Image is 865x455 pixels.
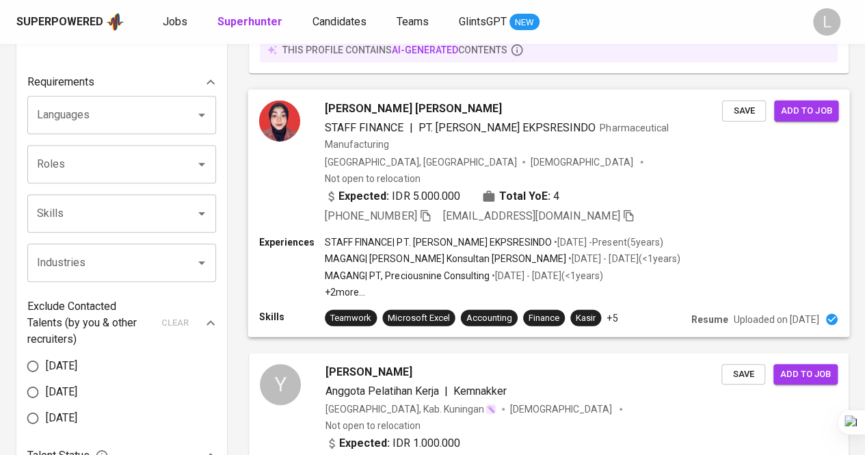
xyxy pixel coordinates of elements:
[325,122,669,149] span: Pharmaceutical Manufacturing
[325,435,460,452] div: IDR 1.000.000
[16,12,124,32] a: Superpoweredapp logo
[813,8,840,36] div: L
[249,90,849,337] a: [PERSON_NAME] [PERSON_NAME]STAFF FINANCE|PT. [PERSON_NAME] EKPSRESINDOPharmaceutical Manufacturin...
[529,311,559,324] div: Finance
[192,204,211,223] button: Open
[325,235,552,249] p: STAFF FINANCE | PT. [PERSON_NAME] EKPSRESINDO
[728,367,758,382] span: Save
[409,119,412,135] span: |
[259,235,325,249] p: Experiences
[510,402,614,416] span: [DEMOGRAPHIC_DATA]
[325,120,403,133] span: STAFF FINANCE
[325,419,421,432] p: Not open to relocation
[46,384,77,400] span: [DATE]
[217,15,282,28] b: Superhunter
[453,385,507,398] span: Kemnakker
[27,298,153,348] p: Exclude Contacted Talents (by you & other recruiters)
[691,312,728,326] p: Resume
[312,15,367,28] span: Candidates
[16,14,103,30] div: Superpowered
[485,404,496,415] img: magic_wand.svg
[163,14,190,31] a: Jobs
[312,14,369,31] a: Candidates
[325,285,680,298] p: +2 more ...
[392,44,458,55] span: AI-generated
[552,235,663,249] p: • [DATE] - Present ( 5 years )
[397,15,429,28] span: Teams
[106,12,124,32] img: app logo
[566,252,680,265] p: • [DATE] - [DATE] ( <1 years )
[27,74,94,90] p: Requirements
[325,188,460,205] div: IDR 5.000.000
[27,298,216,348] div: Exclude Contacted Talents (by you & other recruiters)clear
[163,15,187,28] span: Jobs
[607,311,617,324] p: +5
[325,155,517,168] div: [GEOGRAPHIC_DATA], [GEOGRAPHIC_DATA]
[466,311,512,324] div: Accounting
[192,105,211,125] button: Open
[325,364,412,380] span: [PERSON_NAME]
[443,209,620,222] span: [EMAIL_ADDRESS][DOMAIN_NAME]
[721,364,765,385] button: Save
[192,155,211,174] button: Open
[339,435,390,452] b: Expected:
[576,311,596,324] div: Kasir
[729,103,759,118] span: Save
[325,100,502,116] span: [PERSON_NAME] [PERSON_NAME]
[325,252,566,265] p: MAGANG | [PERSON_NAME] Konsultan [PERSON_NAME]
[499,188,550,205] b: Total YoE:
[397,14,431,31] a: Teams
[259,100,300,141] img: 78f03bac988ab659a61a0de120477a9d.jpeg
[531,155,635,168] span: [DEMOGRAPHIC_DATA]
[325,171,420,185] p: Not open to relocation
[330,311,371,324] div: Teamwork
[217,14,285,31] a: Superhunter
[773,364,838,385] button: Add to job
[490,268,603,282] p: • [DATE] - [DATE] ( <1 years )
[282,43,507,57] p: this profile contains contents
[325,385,439,398] span: Anggota Pelatihan Kerja
[46,358,77,374] span: [DATE]
[325,402,496,416] div: [GEOGRAPHIC_DATA], Kab. Kuningan
[781,103,831,118] span: Add to job
[260,364,301,405] div: Y
[509,16,540,29] span: NEW
[459,14,540,31] a: GlintsGPT NEW
[459,15,507,28] span: GlintsGPT
[444,383,448,400] span: |
[325,209,416,222] span: [PHONE_NUMBER]
[418,120,596,133] span: PT. [PERSON_NAME] EKPSRESINDO
[553,188,559,205] span: 4
[388,311,449,324] div: Microsoft Excel
[722,100,766,121] button: Save
[338,188,389,205] b: Expected:
[192,253,211,272] button: Open
[259,309,325,323] p: Skills
[774,100,838,121] button: Add to job
[27,68,216,96] div: Requirements
[780,367,831,382] span: Add to job
[46,410,77,426] span: [DATE]
[325,268,490,282] p: MAGANG | PT, Preciousnine Consulting
[734,312,819,326] p: Uploaded on [DATE]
